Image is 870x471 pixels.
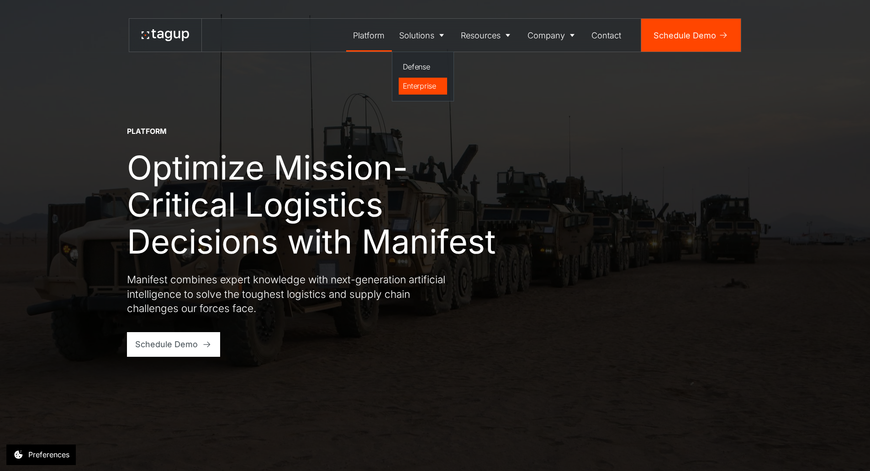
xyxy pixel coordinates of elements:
[520,19,585,52] a: Company
[454,19,521,52] a: Resources
[403,80,443,91] div: Enterprise
[392,19,454,52] a: Solutions
[399,29,434,42] div: Solutions
[28,449,69,460] div: Preferences
[399,58,448,76] a: Defense
[127,332,221,357] a: Schedule Demo
[641,19,741,52] a: Schedule Demo
[591,29,621,42] div: Contact
[654,29,716,42] div: Schedule Demo
[527,29,565,42] div: Company
[461,29,501,42] div: Resources
[127,149,511,260] h1: Optimize Mission-Critical Logistics Decisions with Manifest
[135,338,198,350] div: Schedule Demo
[346,19,392,52] a: Platform
[399,78,448,95] a: Enterprise
[585,19,629,52] a: Contact
[353,29,385,42] div: Platform
[392,52,454,101] nav: Solutions
[403,61,443,72] div: Defense
[127,127,167,137] div: Platform
[127,272,456,316] p: Manifest combines expert knowledge with next-generation artificial intelligence to solve the toug...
